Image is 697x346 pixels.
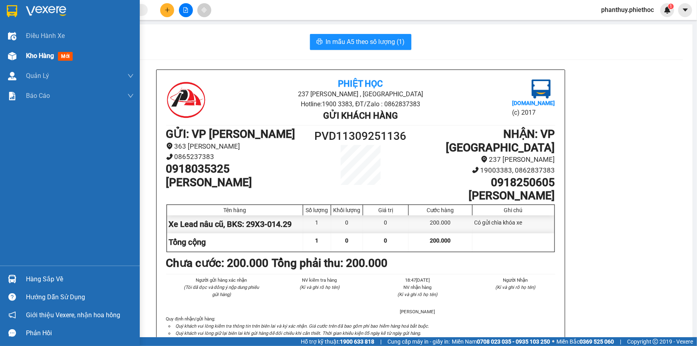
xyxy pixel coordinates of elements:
[481,156,488,163] span: environment
[272,257,388,270] b: Tổng phải thu: 200.000
[669,4,672,9] span: 1
[512,100,555,106] b: [DOMAIN_NAME]
[75,20,334,30] li: 237 [PERSON_NAME] , [GEOGRAPHIC_DATA]
[26,291,134,303] div: Hướng dẫn sử dụng
[166,257,269,270] b: Chưa cước : 200.000
[472,167,479,173] span: phone
[26,327,134,339] div: Phản hồi
[165,7,170,13] span: plus
[620,337,621,346] span: |
[496,284,536,290] i: (Kí và ghi rõ họ tên)
[8,52,16,60] img: warehouse-icon
[595,5,660,15] span: phanthuy.phiethoc
[452,337,550,346] span: Miền Nam
[316,237,319,244] span: 1
[532,80,551,99] img: logo.jpg
[300,284,340,290] i: (Kí và ghi rõ họ tên)
[409,215,472,233] div: 200.000
[7,5,17,17] img: logo-vxr
[333,207,361,213] div: Khối lượng
[653,339,658,344] span: copyright
[430,237,451,244] span: 200.000
[166,80,206,119] img: logo.jpg
[179,3,193,17] button: file-add
[26,91,50,101] span: Báo cáo
[166,162,312,176] h1: 0918035325
[397,292,437,297] i: (Kí và ghi rõ họ tên)
[75,30,334,40] li: Hotline: 1900 3383, ĐT/Zalo : 0862837383
[477,338,550,345] strong: 0708 023 035 - 0935 103 250
[678,3,692,17] button: caret-down
[331,215,363,233] div: 0
[166,176,312,189] h1: [PERSON_NAME]
[365,207,406,213] div: Giá trị
[26,273,134,285] div: Hàng sắp về
[387,337,450,346] span: Cung cấp máy in - giấy in:
[176,330,421,336] i: Quý khách vui lòng giữ lại biên lai khi gửi hàng để đối chiếu khi cần thiết. Thời gian khiếu kiện...
[380,337,381,346] span: |
[446,127,555,154] b: NHẬN : VP [GEOGRAPHIC_DATA]
[166,141,312,152] li: 363 [PERSON_NAME]
[378,308,457,315] li: [PERSON_NAME]
[326,37,405,47] span: In mẫu A5 theo số lượng (1)
[409,176,555,189] h1: 0918250605
[231,89,490,99] li: 237 [PERSON_NAME] , [GEOGRAPHIC_DATA]
[363,215,409,233] div: 0
[580,338,614,345] strong: 0369 525 060
[167,215,304,233] div: Xe Lead nâu cũ, BKS: 29X3-014.29
[26,310,120,320] span: Giới thiệu Vexere, nhận hoa hồng
[409,189,555,203] h1: [PERSON_NAME]
[378,276,457,284] li: 18:47[DATE]
[127,93,134,99] span: down
[183,7,189,13] span: file-add
[305,207,329,213] div: Số lượng
[8,92,16,100] img: solution-icon
[8,293,16,301] span: question-circle
[184,284,259,297] i: (Tôi đã đọc và đồng ý nộp dung phiếu gửi hàng)
[176,323,429,329] i: Quý khách vui lòng kiểm tra thông tin trên biên lai và ký xác nhận. Giá cước trên đã bao gồm phí ...
[58,52,73,61] span: mới
[310,34,411,50] button: printerIn mẫu A5 theo số lượng (1)
[301,337,374,346] span: Hỗ trợ kỹ thuật:
[316,38,323,46] span: printer
[182,276,261,284] li: Người gửi hàng xác nhận
[169,207,301,213] div: Tên hàng
[166,151,312,162] li: 0865237383
[552,340,554,343] span: ⚪️
[169,237,206,247] span: Tổng cộng
[160,3,174,17] button: plus
[476,276,555,284] li: Người Nhận
[8,311,16,319] span: notification
[231,99,490,109] li: Hotline: 1900 3383, ĐT/Zalo : 0862837383
[338,79,383,89] b: Phiệt Học
[668,4,674,9] sup: 1
[26,71,49,81] span: Quản Lý
[303,215,331,233] div: 1
[378,284,457,291] li: NV nhận hàng
[197,3,211,17] button: aim
[8,72,16,80] img: warehouse-icon
[475,207,552,213] div: Ghi chú
[409,165,555,176] li: 19003383, 0862837383
[346,237,349,244] span: 0
[411,207,470,213] div: Cước hàng
[280,276,359,284] li: NV kiểm tra hàng
[8,329,16,337] span: message
[26,52,54,60] span: Kho hàng
[10,58,139,71] b: GỬI : VP [PERSON_NAME]
[166,127,296,141] b: GỬI : VP [PERSON_NAME]
[340,338,374,345] strong: 1900 633 818
[473,215,554,233] div: Có gửi chìa khóa xe
[8,32,16,40] img: warehouse-icon
[556,337,614,346] span: Miền Bắc
[26,31,65,41] span: Điều hành xe
[682,6,689,14] span: caret-down
[409,154,555,165] li: 237 [PERSON_NAME]
[312,127,409,145] h1: PVD11309251136
[512,107,555,117] li: (c) 2017
[127,73,134,79] span: down
[10,10,50,50] img: logo.jpg
[664,6,671,14] img: icon-new-feature
[384,237,387,244] span: 0
[166,153,173,160] span: phone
